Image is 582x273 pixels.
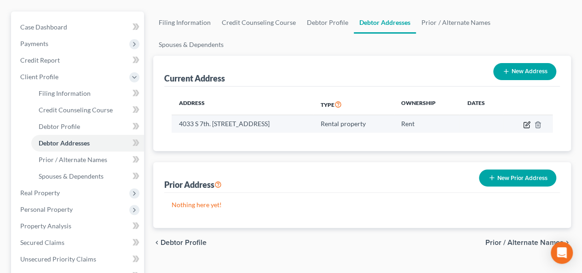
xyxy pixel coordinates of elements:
[153,34,229,56] a: Spouses & Dependents
[172,94,313,115] th: Address
[20,40,48,47] span: Payments
[39,89,91,97] span: Filing Information
[13,52,144,69] a: Credit Report
[13,234,144,251] a: Secured Claims
[301,12,354,34] a: Debtor Profile
[485,239,571,246] button: Prior / Alternate Names chevron_right
[31,102,144,118] a: Credit Counseling Course
[216,12,301,34] a: Credit Counseling Course
[153,12,216,34] a: Filing Information
[354,12,416,34] a: Debtor Addresses
[39,122,80,130] span: Debtor Profile
[31,151,144,168] a: Prior / Alternate Names
[20,189,60,197] span: Real Property
[153,239,207,246] button: chevron_left Debtor Profile
[551,242,573,264] div: Open Intercom Messenger
[479,169,556,186] button: New Prior Address
[564,239,571,246] i: chevron_right
[39,172,104,180] span: Spouses & Dependents
[13,218,144,234] a: Property Analysis
[172,200,553,209] p: Nothing here yet!
[31,118,144,135] a: Debtor Profile
[485,239,564,246] span: Prior / Alternate Names
[394,115,460,133] td: Rent
[39,156,107,163] span: Prior / Alternate Names
[13,251,144,267] a: Unsecured Priority Claims
[313,94,394,115] th: Type
[20,238,64,246] span: Secured Claims
[39,139,90,147] span: Debtor Addresses
[20,23,67,31] span: Case Dashboard
[31,168,144,185] a: Spouses & Dependents
[164,73,225,84] div: Current Address
[493,63,556,80] button: New Address
[20,222,71,230] span: Property Analysis
[13,19,144,35] a: Case Dashboard
[20,56,60,64] span: Credit Report
[31,85,144,102] a: Filing Information
[153,239,161,246] i: chevron_left
[20,205,73,213] span: Personal Property
[161,239,207,246] span: Debtor Profile
[313,115,394,133] td: Rental property
[20,255,96,263] span: Unsecured Priority Claims
[394,94,460,115] th: Ownership
[460,94,503,115] th: Dates
[416,12,496,34] a: Prior / Alternate Names
[31,135,144,151] a: Debtor Addresses
[39,106,113,114] span: Credit Counseling Course
[164,179,222,190] div: Prior Address
[172,115,313,133] td: 4033 S 7th. [STREET_ADDRESS]
[20,73,58,81] span: Client Profile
